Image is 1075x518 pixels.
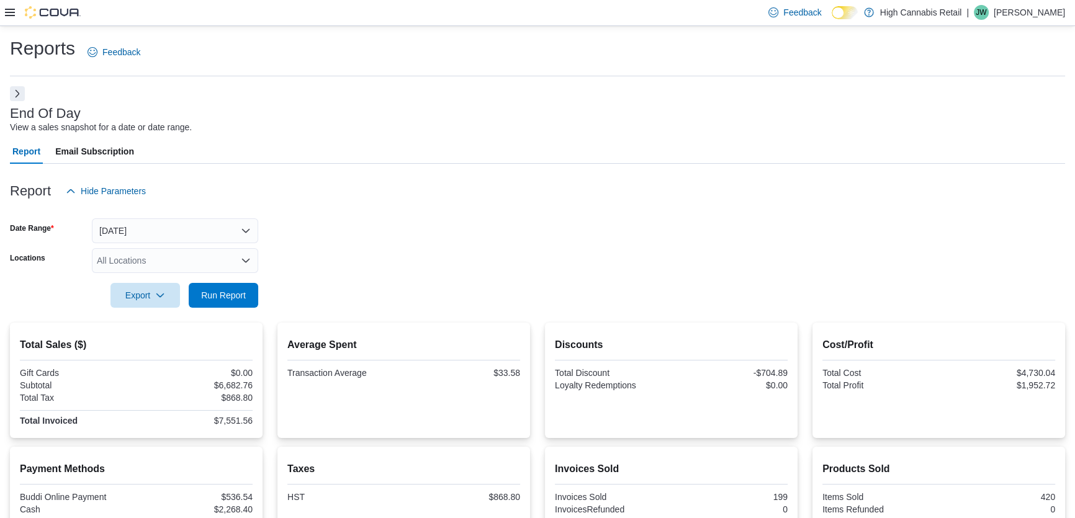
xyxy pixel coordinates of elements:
h3: Report [10,184,51,199]
div: Total Cost [822,368,937,378]
div: Total Tax [20,393,134,403]
div: View a sales snapshot for a date or date range. [10,121,192,134]
p: | [966,5,969,20]
h2: Invoices Sold [555,462,788,476]
div: $868.80 [407,492,521,502]
div: $868.80 [139,393,253,403]
div: -$704.89 [674,368,788,378]
p: High Cannabis Retail [880,5,962,20]
span: Email Subscription [55,139,134,164]
div: Julie Wood [974,5,989,20]
span: Feedback [783,6,821,19]
div: $7,551.56 [139,416,253,426]
button: Export [110,283,180,308]
button: Next [10,86,25,101]
div: $33.58 [407,368,521,378]
div: $0.00 [139,368,253,378]
div: 420 [942,492,1056,502]
button: Open list of options [241,256,251,266]
label: Locations [10,253,45,263]
span: Feedback [102,46,140,58]
div: Items Refunded [822,504,937,514]
span: Export [118,283,173,308]
label: Date Range [10,223,54,233]
a: Feedback [83,40,145,65]
div: 0 [674,504,788,514]
h2: Cost/Profit [822,337,1055,352]
button: Run Report [189,283,258,308]
div: Cash [20,504,134,514]
div: $6,682.76 [139,380,253,390]
h2: Total Sales ($) [20,337,253,352]
div: $4,730.04 [942,368,1056,378]
h1: Reports [10,36,75,61]
div: 0 [942,504,1056,514]
strong: Total Invoiced [20,416,78,426]
div: $2,268.40 [139,504,253,514]
div: HST [287,492,402,502]
h2: Average Spent [287,337,520,352]
div: Loyalty Redemptions [555,380,669,390]
div: Items Sold [822,492,937,502]
span: Hide Parameters [81,185,146,197]
div: Subtotal [20,380,134,390]
div: 199 [674,492,788,502]
h2: Products Sold [822,462,1055,476]
span: Run Report [201,289,246,301]
div: Total Profit [822,380,937,390]
button: Hide Parameters [61,179,151,203]
div: Transaction Average [287,368,402,378]
h2: Discounts [555,337,788,352]
button: [DATE] [92,218,258,243]
span: Report [12,139,40,164]
h2: Payment Methods [20,462,253,476]
div: Total Discount [555,368,669,378]
div: $0.00 [674,380,788,390]
div: $536.54 [139,492,253,502]
div: Gift Cards [20,368,134,378]
div: Invoices Sold [555,492,669,502]
p: [PERSON_NAME] [994,5,1065,20]
span: JW [976,5,986,20]
div: Buddi Online Payment [20,492,134,502]
input: Dark Mode [832,6,858,19]
div: InvoicesRefunded [555,504,669,514]
h3: End Of Day [10,106,81,121]
div: $1,952.72 [942,380,1056,390]
h2: Taxes [287,462,520,476]
img: Cova [25,6,81,19]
